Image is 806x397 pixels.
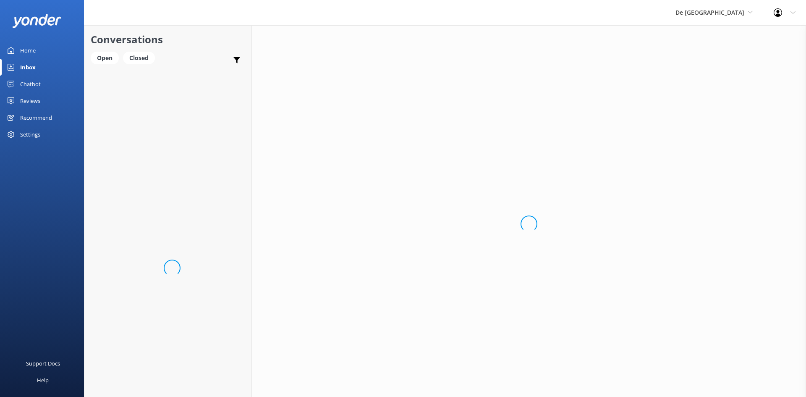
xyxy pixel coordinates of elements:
[13,14,61,28] img: yonder-white-logo.png
[123,52,155,64] div: Closed
[123,53,159,62] a: Closed
[91,52,119,64] div: Open
[20,126,40,143] div: Settings
[20,76,41,92] div: Chatbot
[91,53,123,62] a: Open
[20,59,36,76] div: Inbox
[675,8,744,16] span: De [GEOGRAPHIC_DATA]
[20,92,40,109] div: Reviews
[37,372,49,389] div: Help
[20,109,52,126] div: Recommend
[26,355,60,372] div: Support Docs
[91,32,245,47] h2: Conversations
[20,42,36,59] div: Home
